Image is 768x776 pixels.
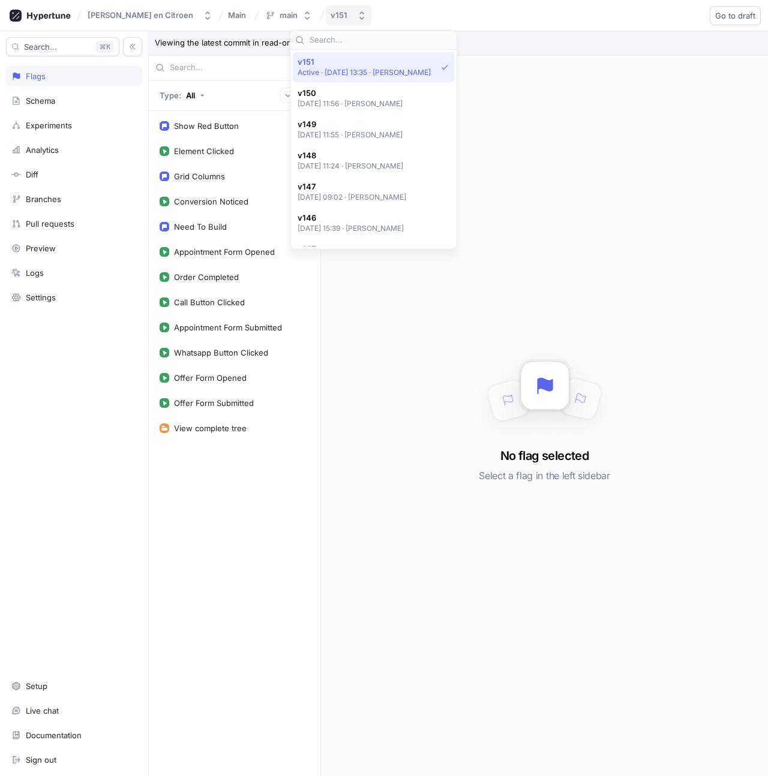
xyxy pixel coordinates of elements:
[160,91,181,100] p: Type:
[298,161,404,171] p: [DATE] 11:24 ‧ [PERSON_NAME]
[174,297,245,307] div: Call Button Clicked
[26,145,59,155] div: Analytics
[6,725,142,745] a: Documentation
[26,730,82,740] div: Documentation
[24,43,57,50] span: Search...
[26,681,47,691] div: Setup
[298,151,404,161] span: v148
[174,197,248,206] div: Conversion Noticed
[95,41,114,53] div: K
[310,34,452,46] input: Search...
[26,219,74,228] div: Pull requests
[280,10,298,20] div: main
[298,213,404,223] span: v146
[174,222,227,231] div: Need To Build
[298,98,403,109] p: [DATE] 11:56 ‧ [PERSON_NAME]
[83,5,217,25] button: [PERSON_NAME] en Citroen
[26,293,56,302] div: Settings
[174,172,225,181] div: Grid Columns
[326,5,371,25] button: v151
[174,323,282,332] div: Appointment Form Submitted
[298,192,407,202] p: [DATE] 09:02 ‧ [PERSON_NAME]
[228,11,246,19] span: Main
[26,96,55,106] div: Schema
[174,247,275,257] div: Appointment Form Opened
[174,272,239,282] div: Order Completed
[26,194,61,204] div: Branches
[260,5,317,25] button: main
[174,423,247,433] div: View complete tree
[174,373,247,383] div: Offer Form Opened
[298,88,403,98] span: v150
[26,71,46,81] div: Flags
[331,10,347,20] div: v151
[174,121,239,131] div: Show Red Button
[174,398,254,408] div: Offer Form Submitted
[298,223,404,233] p: [DATE] 15:39 ‧ [PERSON_NAME]
[155,85,209,106] button: Type: All
[710,6,761,25] button: Go to draft
[298,119,403,130] span: v149
[298,182,407,192] span: v147
[26,755,56,765] div: Sign out
[174,146,234,156] div: Element Clicked
[26,243,56,253] div: Preview
[186,91,195,100] div: All
[500,447,589,465] h3: No flag selected
[149,31,768,56] p: Viewing the latest commit in read-only mode.
[88,10,193,20] div: [PERSON_NAME] en Citroen
[280,88,296,103] button: Expand all
[26,121,72,130] div: Experiments
[298,130,403,140] p: [DATE] 11:55 ‧ [PERSON_NAME]
[170,62,296,74] input: Search...
[715,12,755,19] span: Go to draft
[26,268,44,278] div: Logs
[298,57,431,67] span: v151
[479,465,610,486] h5: Select a flag in the left sidebar
[298,244,405,254] span: v145
[26,706,59,715] div: Live chat
[174,348,268,357] div: Whatsapp Button Clicked
[298,67,431,77] p: Active ‧ [DATE] 13:35 ‧ [PERSON_NAME]
[6,37,119,56] button: Search...K
[26,170,38,179] div: Diff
